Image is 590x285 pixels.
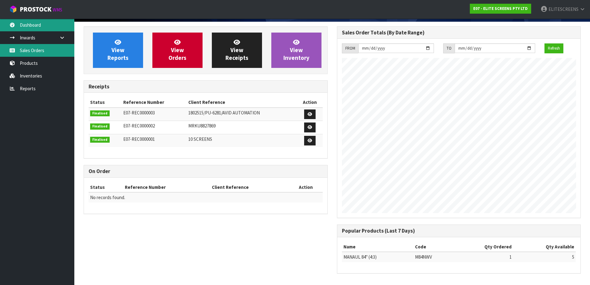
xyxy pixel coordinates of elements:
img: cube-alt.png [9,5,17,13]
span: View Inventory [283,38,309,62]
th: Reference Number [123,182,210,192]
td: M84NWV [413,252,453,262]
th: Name [342,242,413,252]
div: TO [443,43,455,53]
span: View Reports [107,38,129,62]
h3: On Order [89,168,323,174]
span: Finalised [90,137,110,143]
a: ViewReports [93,33,143,68]
span: E07-REC0000003 [123,110,155,116]
span: E07-REC0000002 [123,123,155,129]
th: Qty Ordered [453,242,513,252]
th: Status [89,97,122,107]
th: Client Reference [187,97,297,107]
span: E07-REC0000001 [123,136,155,142]
h3: Sales Order Totals (By Date Range) [342,30,576,36]
th: Code [413,242,453,252]
span: Finalised [90,110,110,117]
th: Qty Available [513,242,576,252]
td: 5 [513,252,576,262]
strong: E07 - ELITE SCREENS PTY LTD [473,6,528,11]
th: Status [89,182,123,192]
span: ProStock [20,5,51,13]
div: FROM [342,43,358,53]
h3: Receipts [89,84,323,90]
small: WMS [53,7,62,13]
td: No records found. [89,192,323,202]
a: ViewInventory [271,33,321,68]
span: 10 SCREENS [188,136,212,142]
span: 1802515/PU-6281/AVID AUTOMATION [188,110,260,116]
th: Reference Number [122,97,187,107]
th: Action [289,182,323,192]
a: ViewOrders [152,33,203,68]
span: MRKU8827869 [188,123,216,129]
span: View Receipts [225,38,248,62]
a: ViewReceipts [212,33,262,68]
th: Action [297,97,322,107]
th: Client Reference [210,182,289,192]
span: View Orders [168,38,186,62]
button: Refresh [544,43,563,53]
span: ELITESCREENS [548,6,579,12]
span: Finalised [90,123,110,130]
td: 1 [453,252,513,262]
h3: Popular Products (Last 7 Days) [342,228,576,234]
td: MANAUL 84" (4:3) [342,252,413,262]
